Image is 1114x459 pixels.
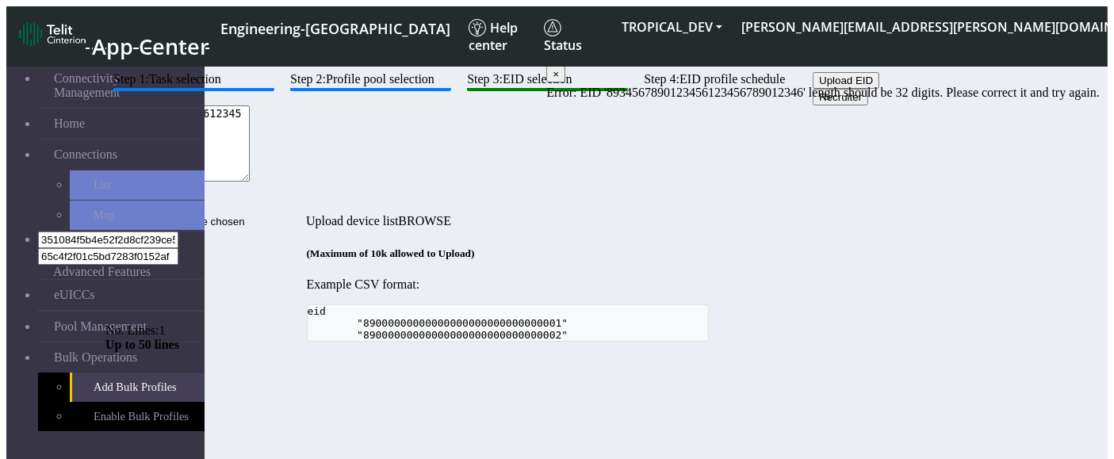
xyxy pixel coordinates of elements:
a: Pool Management [38,312,205,342]
label: Upload device list [306,214,451,228]
button: Close [546,66,565,82]
button: TROPICAL_DEV [612,13,732,41]
span: Engineering-[GEOGRAPHIC_DATA] [220,19,450,38]
div: No. Lines: [105,323,909,338]
a: Connectivity Management [38,63,205,108]
a: Enable Bulk Profiles [70,402,205,431]
btn: Step 3: EID selection [467,72,628,91]
span: Bulk Operations [54,350,137,365]
pre: eid "89000000000000000000000000000001" "89000000000000000000000000000002" [307,304,709,342]
img: knowledge.svg [469,19,486,36]
a: eUICCs [38,280,205,310]
a: Bulk Operations [38,342,205,373]
p: Example CSV format: [307,277,709,292]
span: App Center [92,32,209,61]
btn: Step 1: Task selection [113,72,274,91]
span: × [553,68,559,80]
a: Home [38,109,205,139]
span: Advanced Features [53,265,151,279]
img: status.svg [544,19,561,36]
a: Help center [462,13,538,60]
a: Status [538,13,612,60]
span: Map [94,208,114,222]
span: Status [544,19,582,54]
a: List [70,170,205,200]
a: App Center [19,17,207,55]
span: 1 [159,323,166,337]
a: Your current platform instance [220,13,450,42]
img: logo-telit-cinterion-gw-new.png [19,21,86,47]
div: Up to 50 lines [105,338,909,352]
a: Map [70,201,205,230]
span: Connections [54,147,117,162]
a: Add Bulk Profiles [70,373,205,402]
span: List [94,178,111,192]
btn: Step 2: Profile pool selection [290,72,451,91]
p: Error: EID '8934567890123456123456789012346' length should be 32 digits. Please correct it and tr... [546,86,1100,100]
span: (Maximum of 10k allowed to Upload) [307,247,475,259]
span: Help center [469,19,518,54]
a: Connections [38,140,205,170]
